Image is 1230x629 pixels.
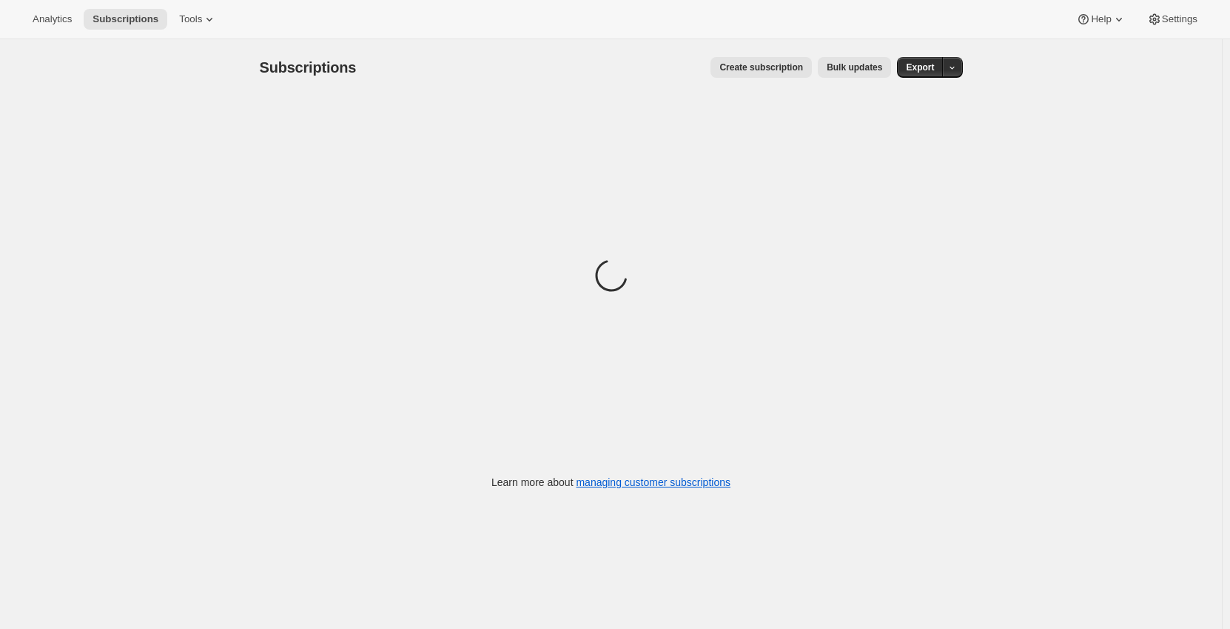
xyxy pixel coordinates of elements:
[260,59,357,76] span: Subscriptions
[1067,9,1135,30] button: Help
[33,13,72,25] span: Analytics
[93,13,158,25] span: Subscriptions
[84,9,167,30] button: Subscriptions
[710,57,812,78] button: Create subscription
[1138,9,1206,30] button: Settings
[818,57,891,78] button: Bulk updates
[827,61,882,73] span: Bulk updates
[24,9,81,30] button: Analytics
[897,57,943,78] button: Export
[719,61,803,73] span: Create subscription
[170,9,226,30] button: Tools
[906,61,934,73] span: Export
[1162,13,1197,25] span: Settings
[179,13,202,25] span: Tools
[576,476,730,488] a: managing customer subscriptions
[491,475,730,490] p: Learn more about
[1091,13,1111,25] span: Help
